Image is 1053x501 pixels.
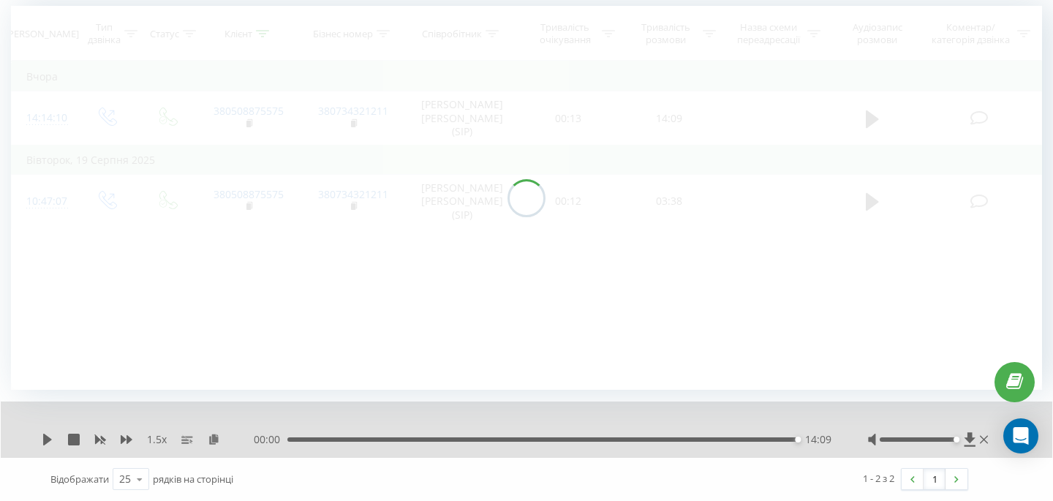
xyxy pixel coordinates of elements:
span: 1.5 x [147,432,167,447]
span: 14:09 [805,432,831,447]
div: 25 [119,472,131,486]
div: Accessibility label [954,437,959,442]
a: 1 [924,469,946,489]
span: 00:00 [254,432,287,447]
span: рядків на сторінці [153,472,233,486]
div: 1 - 2 з 2 [863,471,894,486]
span: Відображати [50,472,109,486]
div: Accessibility label [795,437,801,442]
div: Open Intercom Messenger [1003,418,1038,453]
